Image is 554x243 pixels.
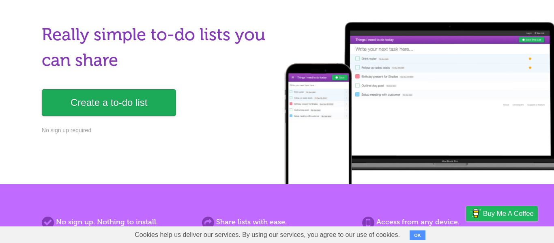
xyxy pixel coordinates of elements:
[362,217,512,228] h2: Access from any device.
[202,217,352,228] h2: Share lists with ease.
[42,126,272,135] p: No sign up required
[42,217,192,228] h2: No sign up. Nothing to install.
[127,227,408,243] span: Cookies help us deliver our services. By using our services, you agree to our use of cookies.
[466,206,538,221] a: Buy me a coffee
[410,230,425,240] button: OK
[470,206,481,220] img: Buy me a coffee
[42,89,176,116] a: Create a to-do list
[42,22,272,73] h1: Really simple to-do lists you can share
[483,206,534,221] span: Buy me a coffee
